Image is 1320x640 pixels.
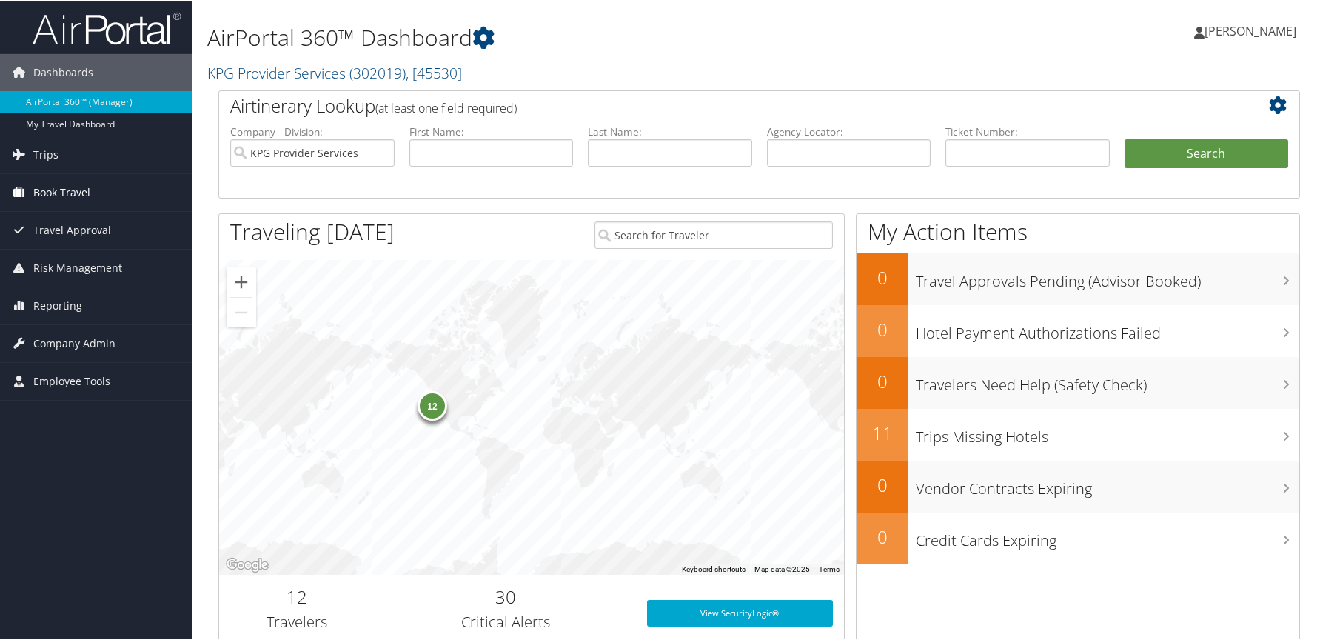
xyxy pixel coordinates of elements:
[406,61,462,81] span: , [ 45530 ]
[857,215,1299,246] h1: My Action Items
[230,92,1198,117] h2: Airtinerary Lookup
[33,361,110,399] span: Employee Tools
[754,564,810,572] span: Map data ©2025
[857,304,1299,356] a: 0Hotel Payment Authorizations Failed
[916,262,1299,290] h3: Travel Approvals Pending (Advisor Booked)
[230,610,364,631] h3: Travelers
[207,61,462,81] a: KPG Provider Services
[857,356,1299,407] a: 0Travelers Need Help (Safety Check)
[594,220,833,247] input: Search for Traveler
[916,521,1299,550] h3: Credit Cards Expiring
[857,471,908,496] h2: 0
[227,266,256,296] button: Zoom in
[349,61,406,81] span: ( 302019 )
[857,367,908,393] h2: 0
[418,390,447,419] div: 12
[916,470,1299,498] h3: Vendor Contracts Expiring
[857,316,908,341] h2: 0
[207,21,943,52] h1: AirPortal 360™ Dashboard
[33,210,111,247] span: Travel Approval
[375,99,517,115] span: (at least one field required)
[33,10,181,44] img: airportal-logo.png
[857,419,908,444] h2: 11
[857,523,908,548] h2: 0
[916,418,1299,446] h3: Trips Missing Hotels
[857,459,1299,511] a: 0Vendor Contracts Expiring
[223,554,272,573] img: Google
[33,173,90,210] span: Book Travel
[409,123,574,138] label: First Name:
[857,252,1299,304] a: 0Travel Approvals Pending (Advisor Booked)
[819,564,840,572] a: Terms (opens in new tab)
[33,248,122,285] span: Risk Management
[227,296,256,326] button: Zoom out
[767,123,931,138] label: Agency Locator:
[1194,7,1311,52] a: [PERSON_NAME]
[945,123,1110,138] label: Ticket Number:
[33,135,58,172] span: Trips
[33,324,115,361] span: Company Admin
[386,610,625,631] h3: Critical Alerts
[230,123,395,138] label: Company - Division:
[857,407,1299,459] a: 11Trips Missing Hotels
[223,554,272,573] a: Open this area in Google Maps (opens a new window)
[33,53,93,90] span: Dashboards
[857,264,908,289] h2: 0
[33,286,82,323] span: Reporting
[682,563,746,573] button: Keyboard shortcuts
[230,215,395,246] h1: Traveling [DATE]
[588,123,752,138] label: Last Name:
[647,599,833,625] a: View SecurityLogic®
[916,366,1299,394] h3: Travelers Need Help (Safety Check)
[857,511,1299,563] a: 0Credit Cards Expiring
[386,583,625,608] h2: 30
[230,583,364,608] h2: 12
[916,314,1299,342] h3: Hotel Payment Authorizations Failed
[1205,21,1296,38] span: [PERSON_NAME]
[1125,138,1289,167] button: Search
